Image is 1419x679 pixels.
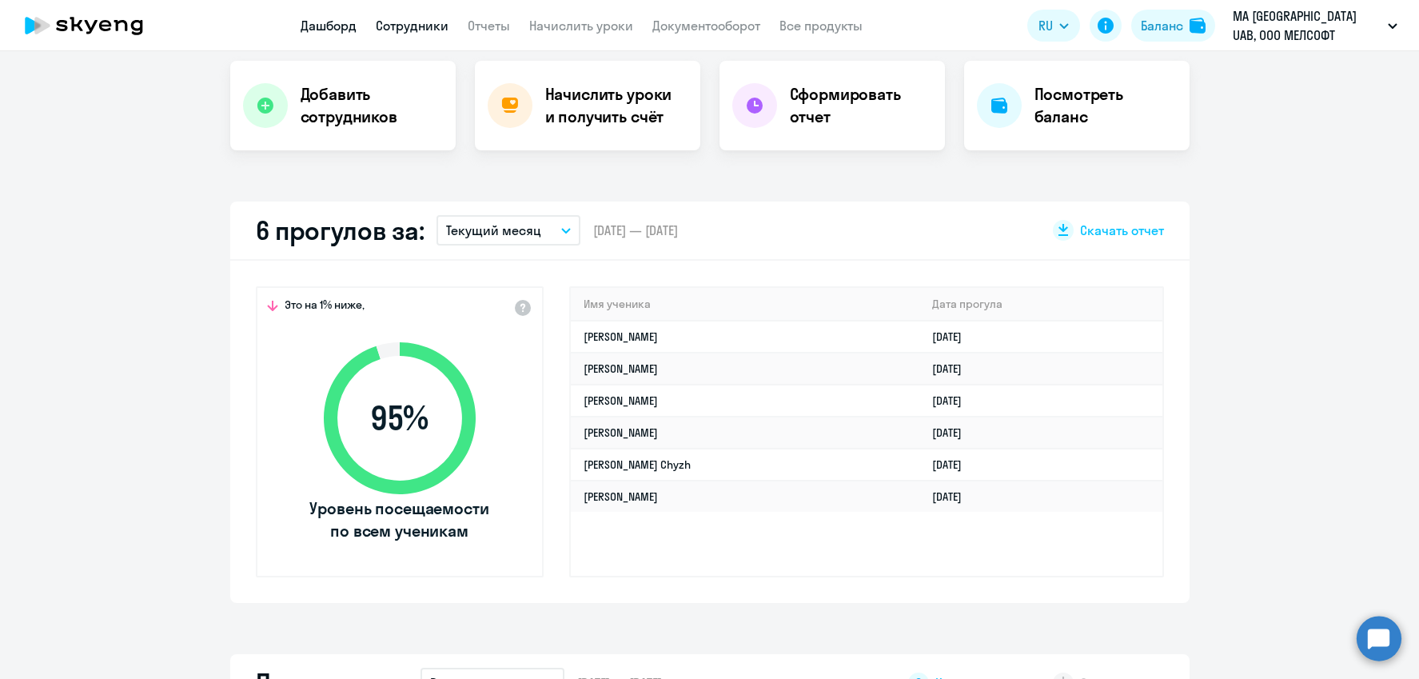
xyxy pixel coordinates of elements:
h4: Начислить уроки и получить счёт [545,83,684,128]
span: Уровень посещаемости по всем ученикам [308,497,492,542]
h4: Добавить сотрудников [301,83,443,128]
img: balance [1190,18,1206,34]
a: Все продукты [779,18,863,34]
a: [DATE] [932,425,975,440]
span: [DATE] — [DATE] [593,222,678,239]
a: Начислить уроки [529,18,633,34]
span: Это на 1% ниже, [285,298,365,317]
span: RU [1038,16,1053,35]
a: [DATE] [932,489,975,504]
div: Баланс [1141,16,1183,35]
a: Отчеты [468,18,510,34]
a: [PERSON_NAME] [584,361,658,376]
a: Документооборот [652,18,760,34]
th: Дата прогула [919,288,1162,321]
h4: Посмотреть баланс [1034,83,1177,128]
a: Дашборд [301,18,357,34]
a: [DATE] [932,393,975,408]
a: [DATE] [932,361,975,376]
th: Имя ученика [571,288,919,321]
button: MA [GEOGRAPHIC_DATA] UAB, ООО МЕЛСОФТ [1225,6,1405,45]
a: [PERSON_NAME] [584,393,658,408]
a: Сотрудники [376,18,448,34]
a: [DATE] [932,457,975,472]
span: 95 % [308,399,492,437]
p: Текущий месяц [446,221,541,240]
h2: 6 прогулов за: [256,214,425,246]
a: [DATE] [932,330,975,344]
h4: Сформировать отчет [790,83,932,128]
button: RU [1027,10,1080,42]
a: [PERSON_NAME] [584,489,658,504]
a: [PERSON_NAME] [584,330,658,344]
a: [PERSON_NAME] Chyzh [584,457,691,472]
button: Текущий месяц [436,215,580,246]
span: Скачать отчет [1080,222,1164,239]
button: Балансbalance [1131,10,1215,42]
p: MA [GEOGRAPHIC_DATA] UAB, ООО МЕЛСОФТ [1233,6,1381,45]
a: [PERSON_NAME] [584,425,658,440]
